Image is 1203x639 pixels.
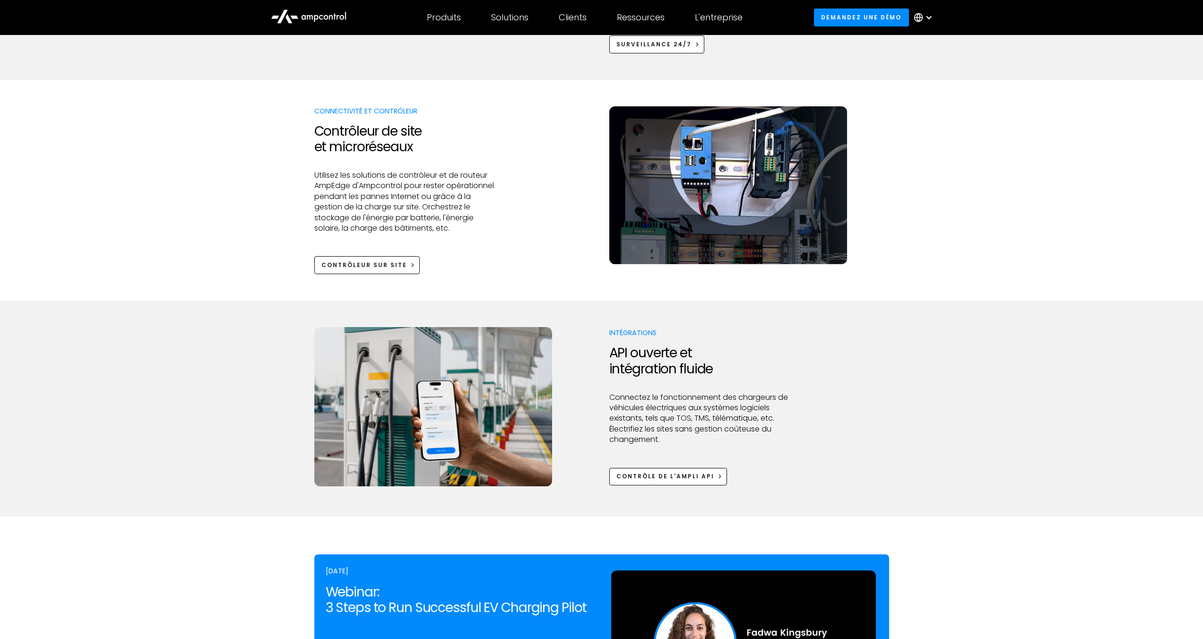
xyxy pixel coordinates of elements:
[326,566,592,576] div: [DATE]
[427,12,461,23] div: Produits
[609,345,791,377] h2: API ouverte et intégration fluide
[617,12,665,23] div: Ressources
[616,40,692,49] div: Surveillance 24/7
[609,468,727,485] a: Contrôle de l'ampli APi
[314,256,420,274] a: Contrôleur sur site
[814,9,909,26] a: Demandez une démo
[695,12,743,23] div: L'entreprise
[491,12,528,23] div: Solutions
[609,392,791,445] p: Connectez le fonctionnement des chargeurs de véhicules électriques aux systèmes logiciels existan...
[314,170,496,233] p: Utilisez les solutions de contrôleur et de routeur AmpEdge d'Ampcontrol pour rester opérationnel ...
[559,12,587,23] div: Clients
[616,472,714,481] div: Contrôle de l'ampli APi
[609,35,705,53] a: Surveillance 24/7
[609,328,791,337] p: Intégrations
[609,106,847,264] img: AmpEdge onsite controller for EV charging load management
[326,584,592,616] h2: Webinar: 3 Steps to Run Successful EV Charging Pilot
[314,123,496,155] h2: Contrôleur de site et microréseaux
[314,106,496,116] p: Connectivité et contrôleur
[321,261,407,269] div: Contrôleur sur site
[314,327,552,487] img: Intégrations de recharge pour flottes de véhicules électriques Ampcontrol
